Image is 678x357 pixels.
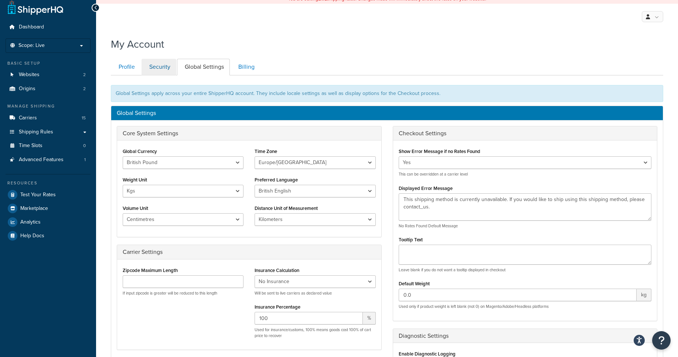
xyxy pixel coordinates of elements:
a: Test Your Rates [6,188,91,201]
span: kg [637,289,651,301]
span: Marketplace [20,205,48,212]
span: 1 [84,157,86,163]
label: Distance Unit of Measurement [255,205,318,211]
textarea: This shipping method is currently unavailable. If you would like to ship using this shipping meth... [399,193,652,221]
label: Enable Diagnostic Logging [399,351,456,357]
li: Websites [6,68,91,82]
p: This can be overridden at a carrier level [399,171,652,177]
label: Insurance Percentage [255,304,300,310]
a: Global Settings [177,59,230,75]
a: Billing [231,59,260,75]
div: Global Settings apply across your entire ShipperHQ account. They include locale settings as well ... [111,85,663,102]
label: Displayed Error Message [399,186,453,191]
span: Scope: Live [18,42,45,49]
p: Leave blank if you do not want a tooltip displayed in checkout [399,267,652,273]
div: Manage Shipping [6,103,91,109]
p: Used for insurance/customs, 100% means goods cost 100% of cart price to recover [255,327,375,339]
label: Insurance Calculation [255,268,299,273]
a: Marketplace [6,202,91,215]
p: No Rates Found Default Message [399,223,652,229]
button: Open Resource Center [652,331,671,350]
li: Time Slots [6,139,91,153]
h3: Global Settings [117,110,657,116]
label: Weight Unit [123,177,147,183]
a: Help Docs [6,229,91,242]
a: Security [142,59,176,75]
label: Show Error Message if no Rates Found [399,149,480,154]
span: Time Slots [19,143,42,149]
a: Websites 2 [6,68,91,82]
a: Shipping Rules [6,125,91,139]
h3: Checkout Settings [399,130,652,137]
span: % [363,312,376,324]
span: Shipping Rules [19,129,53,135]
p: Used only if product weight is left blank (not 0) on Magento/Adobe/Headless platforms [399,304,652,309]
label: Default Weight [399,281,430,286]
span: 2 [83,72,86,78]
label: Time Zone [255,149,277,154]
span: Analytics [20,219,41,225]
li: Advanced Features [6,153,91,167]
span: Help Docs [20,233,44,239]
p: If input zipcode is greater will be reduced to this length [123,290,243,296]
span: Test Your Rates [20,192,56,198]
li: Carriers [6,111,91,125]
a: Profile [111,59,141,75]
a: Advanced Features 1 [6,153,91,167]
a: Time Slots 0 [6,139,91,153]
p: Will be sent to live carriers as declared value [255,290,375,296]
span: Carriers [19,115,37,121]
span: Origins [19,86,35,92]
span: Dashboard [19,24,44,30]
h1: My Account [111,37,164,51]
span: 2 [83,86,86,92]
div: Basic Setup [6,60,91,67]
h3: Carrier Settings [123,249,376,255]
span: 15 [82,115,86,121]
a: Carriers 15 [6,111,91,125]
span: Websites [19,72,40,78]
span: Advanced Features [19,157,64,163]
label: Tooltip Text [399,237,423,242]
label: Global Currency [123,149,157,154]
h3: Core System Settings [123,130,376,137]
a: Origins 2 [6,82,91,96]
li: Origins [6,82,91,96]
label: Preferred Language [255,177,298,183]
span: 0 [83,143,86,149]
a: Analytics [6,215,91,229]
div: Resources [6,180,91,186]
a: Dashboard [6,20,91,34]
label: Zipcode Maximum Length [123,268,178,273]
label: Volume Unit [123,205,148,211]
h3: Diagnostic Settings [399,333,652,339]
